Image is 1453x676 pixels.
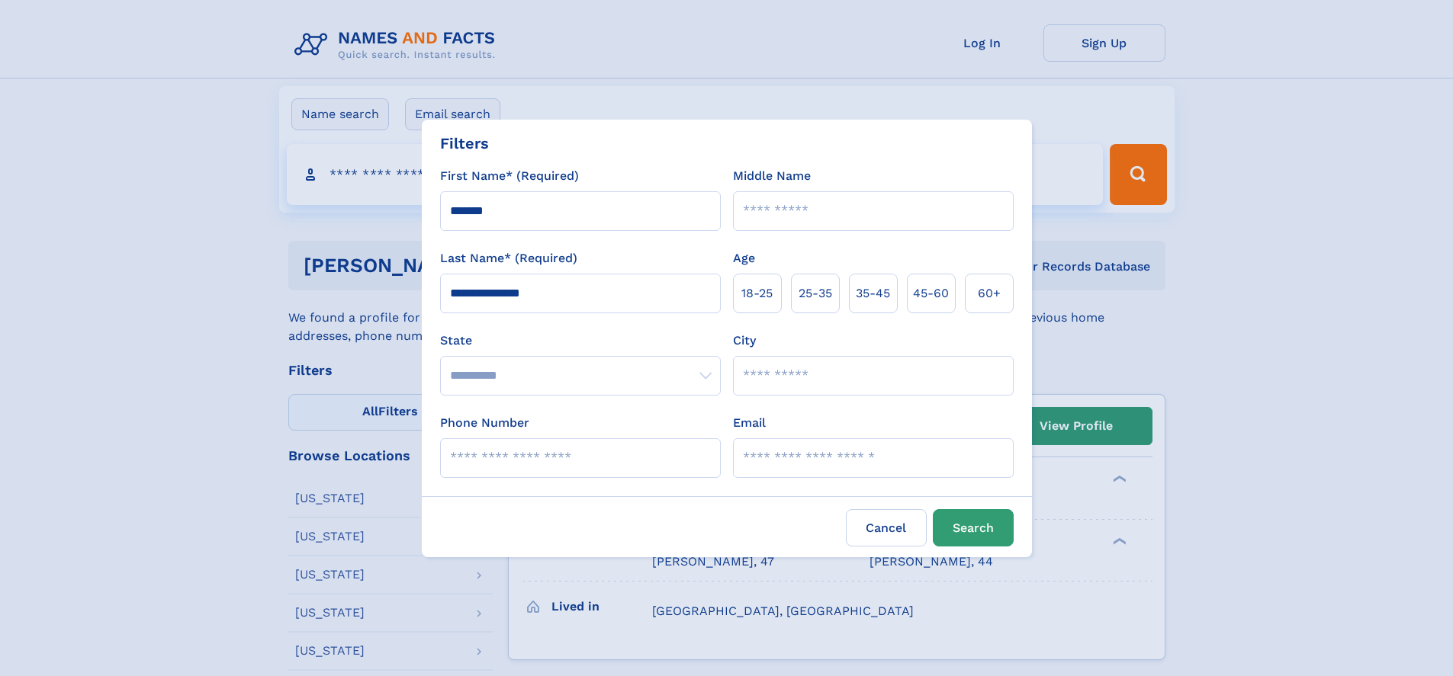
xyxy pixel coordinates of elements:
[733,414,766,432] label: Email
[440,249,577,268] label: Last Name* (Required)
[733,249,755,268] label: Age
[978,284,1001,303] span: 60+
[799,284,832,303] span: 25‑35
[913,284,949,303] span: 45‑60
[440,414,529,432] label: Phone Number
[440,167,579,185] label: First Name* (Required)
[440,332,721,350] label: State
[856,284,890,303] span: 35‑45
[733,332,756,350] label: City
[741,284,773,303] span: 18‑25
[933,509,1014,546] button: Search
[846,509,927,546] label: Cancel
[440,132,489,155] div: Filters
[733,167,811,185] label: Middle Name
